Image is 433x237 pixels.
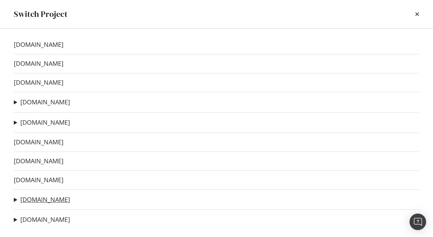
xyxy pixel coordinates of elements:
[410,214,426,230] div: Open Intercom Messenger
[14,157,63,165] a: [DOMAIN_NAME]
[14,215,70,224] summary: [DOMAIN_NAME]
[14,41,63,48] a: [DOMAIN_NAME]
[14,98,70,107] summary: [DOMAIN_NAME]
[14,118,70,127] summary: [DOMAIN_NAME]
[415,8,419,20] div: times
[14,60,63,67] a: [DOMAIN_NAME]
[20,196,70,203] a: [DOMAIN_NAME]
[20,99,70,106] a: [DOMAIN_NAME]
[20,216,70,223] a: [DOMAIN_NAME]
[14,176,63,184] a: [DOMAIN_NAME]
[14,79,63,86] a: [DOMAIN_NAME]
[14,138,63,146] a: [DOMAIN_NAME]
[20,119,70,126] a: [DOMAIN_NAME]
[14,8,68,20] div: Switch Project
[14,195,70,204] summary: [DOMAIN_NAME]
